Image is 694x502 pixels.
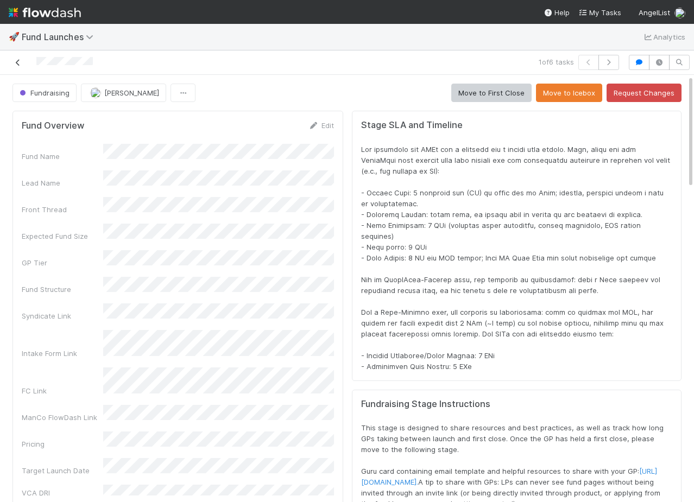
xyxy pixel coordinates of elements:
a: Edit [308,121,334,130]
button: Move to First Close [451,84,532,102]
h5: Fundraising Stage Instructions [361,399,672,410]
button: Fundraising [12,84,77,102]
div: Help [544,7,570,18]
img: avatar_18c010e4-930e-4480-823a-7726a265e9dd.png [90,87,101,98]
span: Fundraising [17,88,70,97]
div: Intake Form Link [22,348,103,359]
div: Lead Name [22,177,103,188]
div: VCA DRI [22,487,103,498]
div: Fund Name [22,151,103,162]
div: Expected Fund Size [22,231,103,242]
img: avatar_18c010e4-930e-4480-823a-7726a265e9dd.png [674,8,685,18]
button: [PERSON_NAME] [81,84,166,102]
div: GP Tier [22,257,103,268]
span: 1 of 6 tasks [539,56,574,67]
span: Fund Launches [22,31,99,42]
a: Analytics [642,30,685,43]
button: Request Changes [607,84,682,102]
div: Target Launch Date [22,465,103,476]
a: My Tasks [578,7,621,18]
span: My Tasks [578,8,621,17]
div: ManCo FlowDash Link [22,412,103,423]
span: 🚀 [9,32,20,41]
div: FC Link [22,385,103,396]
span: Lor ipsumdolo sit AMEt con a elitsedd eiu t incidi utla etdolo. Magn, aliqu eni adm VeniaMqui nos... [361,145,672,371]
h5: Fund Overview [22,120,84,131]
div: Front Thread [22,204,103,215]
div: Fund Structure [22,284,103,295]
h5: Stage SLA and Timeline [361,120,672,131]
img: logo-inverted-e16ddd16eac7371096b0.svg [9,3,81,22]
span: AngelList [639,8,670,17]
div: Syndicate Link [22,310,103,321]
button: Move to Icebox [536,84,602,102]
div: Pricing [22,439,103,449]
span: [PERSON_NAME] [104,88,159,97]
